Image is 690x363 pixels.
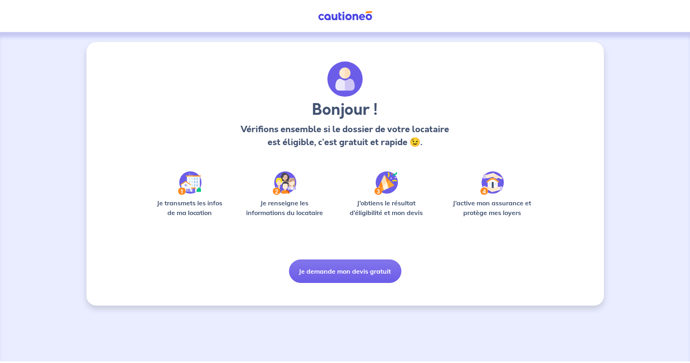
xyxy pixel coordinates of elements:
[315,11,376,21] img: Cautioneo
[238,100,452,120] h3: Bonjour !
[273,171,296,195] img: /static/c0a346edaed446bb123850d2d04ad552/Step-2.svg
[374,171,398,195] img: /static/f3e743aab9439237c3e2196e4328bba9/Step-3.svg
[327,61,363,97] img: archivate
[480,171,504,195] img: /static/bfff1cf634d835d9112899e6a3df1a5d/Step-4.svg
[341,198,432,217] p: J’obtiens le résultat d’éligibilité et mon devis
[238,123,452,149] p: Vérifions ensemble si le dossier de votre locataire est éligible, c’est gratuit et rapide 😉.
[445,198,539,217] p: J’active mon assurance et protège mes loyers
[178,171,202,195] img: /static/90a569abe86eec82015bcaae536bd8e6/Step-1.svg
[289,260,401,283] button: Je demande mon devis gratuit
[151,198,228,217] p: Je transmets les infos de ma location
[241,198,328,217] p: Je renseigne les informations du locataire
